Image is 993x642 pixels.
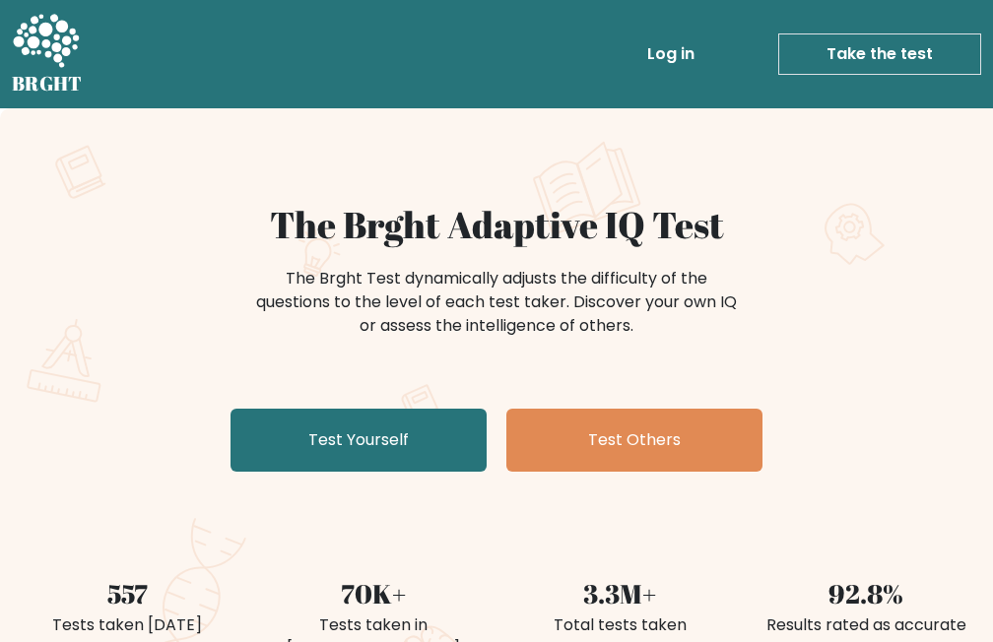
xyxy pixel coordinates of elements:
div: 3.3M+ [508,574,731,613]
div: Results rated as accurate [755,613,977,637]
div: 92.8% [755,574,977,613]
div: Tests taken [DATE] [16,613,238,637]
h1: The Brght Adaptive IQ Test [16,203,977,247]
a: Test Yourself [231,409,487,472]
div: 70K+ [262,574,485,613]
div: Total tests taken [508,613,731,637]
div: 557 [16,574,238,613]
h5: BRGHT [12,72,83,96]
a: Take the test [778,33,981,75]
div: The Brght Test dynamically adjusts the difficulty of the questions to the level of each test take... [250,267,743,338]
a: BRGHT [12,8,83,100]
a: Test Others [506,409,762,472]
a: Log in [639,34,702,74]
